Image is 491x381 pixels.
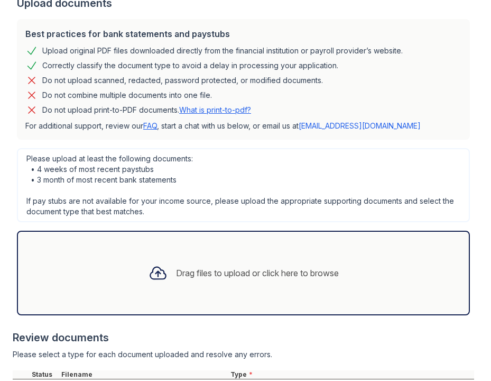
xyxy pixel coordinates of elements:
[42,74,323,87] div: Do not upload scanned, redacted, password protected, or modified documents.
[179,105,251,114] a: What is print-to-pdf?
[13,330,474,345] div: Review documents
[143,121,157,130] a: FAQ
[42,59,338,72] div: Correctly classify the document type to avoid a delay in processing your application.
[299,121,421,130] a: [EMAIL_ADDRESS][DOMAIN_NAME]
[42,105,251,115] p: Do not upload print-to-PDF documents.
[17,148,470,222] div: Please upload at least the following documents: • 4 weeks of most recent paystubs • 3 month of mo...
[25,121,461,131] p: For additional support, review our , start a chat with us below, or email us at
[25,28,461,40] div: Best practices for bank statements and paystubs
[176,267,339,279] div: Drag files to upload or click here to browse
[42,44,403,57] div: Upload original PDF files downloaded directly from the financial institution or payroll provider’...
[59,370,228,379] div: Filename
[30,370,59,379] div: Status
[228,370,474,379] div: Type
[13,349,474,360] div: Please select a type for each document uploaded and resolve any errors.
[42,89,212,102] div: Do not combine multiple documents into one file.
